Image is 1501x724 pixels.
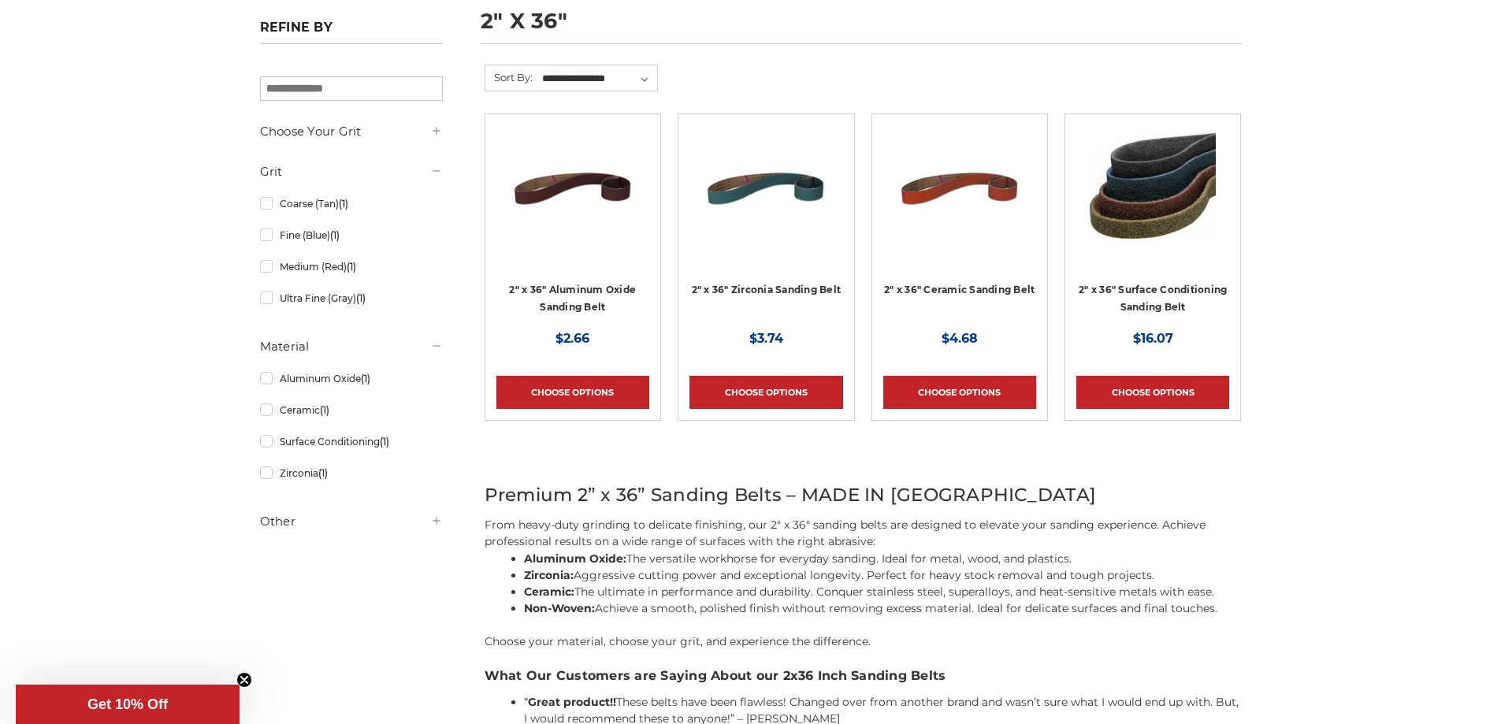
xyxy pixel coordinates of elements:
[689,125,842,278] a: 2" x 36" Zirconia Pipe Sanding Belt
[524,601,595,615] strong: Non-Woven:
[356,292,366,304] span: (1)
[897,125,1023,251] img: 2" x 36" Ceramic Pipe Sanding Belt
[524,600,1242,617] li: Achieve a smooth, polished finish without removing excess material. Ideal for delicate surfaces a...
[481,10,1242,44] h1: 2" x 36"
[703,125,829,251] img: 2" x 36" Zirconia Pipe Sanding Belt
[260,122,443,141] h5: Choose Your Grit
[87,696,168,712] span: Get 10% Off
[361,373,370,384] span: (1)
[380,436,389,447] span: (1)
[692,284,842,295] a: 2" x 36" Zirconia Sanding Belt
[528,695,616,709] strong: Great product!!
[236,672,252,688] button: Close teaser
[260,428,443,455] a: Surface Conditioning
[749,331,783,346] span: $3.74
[509,284,636,314] a: 2" x 36" Aluminum Oxide Sanding Belt
[485,517,1242,550] p: From heavy-duty grinding to delicate finishing, our 2" x 36" sanding belts are designed to elevat...
[485,481,1242,509] h2: Premium 2” x 36” Sanding Belts – MADE IN [GEOGRAPHIC_DATA]
[260,365,443,392] a: Aluminum Oxide
[485,65,533,89] label: Sort By:
[1090,125,1216,251] img: 2"x36" Surface Conditioning Sanding Belts
[524,567,1242,584] li: Aggressive cutting power and exceptional longevity. Perfect for heavy stock removal and tough pro...
[260,459,443,487] a: Zirconia
[260,396,443,424] a: Ceramic
[689,376,842,409] a: Choose Options
[330,229,340,241] span: (1)
[883,376,1036,409] a: Choose Options
[260,253,443,280] a: Medium (Red)
[260,221,443,249] a: Fine (Blue)
[318,467,328,479] span: (1)
[524,551,626,566] strong: Aluminum Oxide:
[524,585,574,599] strong: Ceramic:
[485,666,1242,685] h3: What Our Customers are Saying About our 2x36 Inch Sanding Belts
[1076,125,1229,278] a: 2"x36" Surface Conditioning Sanding Belts
[339,198,348,210] span: (1)
[883,125,1036,278] a: 2" x 36" Ceramic Pipe Sanding Belt
[260,190,443,217] a: Coarse (Tan)
[260,337,443,356] h5: Material
[496,125,649,278] a: 2" x 36" Aluminum Oxide Pipe Sanding Belt
[524,551,1242,567] li: The versatile workhorse for everyday sanding. Ideal for metal, wood, and plastics.
[540,67,657,91] select: Sort By:
[1133,331,1173,346] span: $16.07
[942,331,978,346] span: $4.68
[320,404,329,416] span: (1)
[510,125,636,251] img: 2" x 36" Aluminum Oxide Pipe Sanding Belt
[16,685,240,724] div: Get 10% OffClose teaser
[1076,376,1229,409] a: Choose Options
[524,568,574,582] strong: Zirconia:
[260,162,443,181] h5: Grit
[884,284,1035,295] a: 2" x 36" Ceramic Sanding Belt
[260,512,443,531] h5: Other
[485,633,1242,650] p: Choose your material, choose your grit, and experience the difference.
[260,20,443,44] h5: Refine by
[555,331,589,346] span: $2.66
[524,584,1242,600] li: The ultimate in performance and durability. Conquer stainless steel, superalloys, and heat-sensit...
[496,376,649,409] a: Choose Options
[347,261,356,273] span: (1)
[260,284,443,312] a: Ultra Fine (Gray)
[1079,284,1227,314] a: 2" x 36" Surface Conditioning Sanding Belt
